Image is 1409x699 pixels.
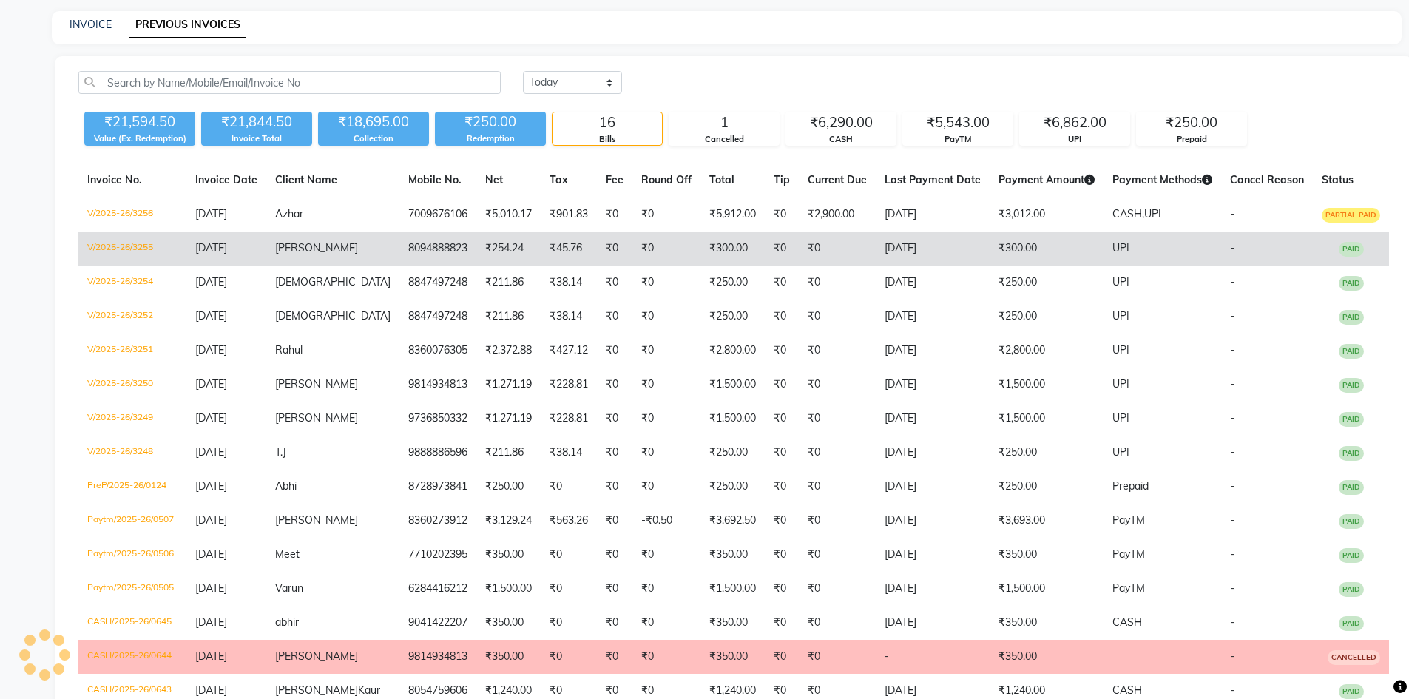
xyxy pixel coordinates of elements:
[632,232,700,266] td: ₹0
[70,18,112,31] a: INVOICE
[1112,241,1129,254] span: UPI
[318,132,429,145] div: Collection
[632,504,700,538] td: -₹0.50
[1020,112,1129,133] div: ₹6,862.00
[876,232,990,266] td: [DATE]
[765,334,799,368] td: ₹0
[399,572,476,606] td: 6284416212
[1339,276,1364,291] span: PAID
[541,504,597,538] td: ₹563.26
[786,112,896,133] div: ₹6,290.00
[195,207,227,220] span: [DATE]
[553,112,662,133] div: 16
[990,334,1104,368] td: ₹2,800.00
[541,436,597,470] td: ₹38.14
[1230,275,1234,288] span: -
[700,640,765,674] td: ₹350.00
[541,334,597,368] td: ₹427.12
[275,207,303,220] span: Azhar
[990,538,1104,572] td: ₹350.00
[78,538,186,572] td: Paytm/2025-26/0506
[597,197,632,232] td: ₹0
[541,300,597,334] td: ₹38.14
[597,334,632,368] td: ₹0
[876,368,990,402] td: [DATE]
[1230,581,1234,595] span: -
[195,275,227,288] span: [DATE]
[485,173,503,186] span: Net
[799,572,876,606] td: ₹0
[1112,479,1149,493] span: Prepaid
[799,402,876,436] td: ₹0
[700,606,765,640] td: ₹350.00
[709,173,734,186] span: Total
[275,173,337,186] span: Client Name
[275,513,358,527] span: [PERSON_NAME]
[78,572,186,606] td: Paytm/2025-26/0505
[669,112,779,133] div: 1
[990,640,1104,674] td: ₹350.00
[597,538,632,572] td: ₹0
[990,606,1104,640] td: ₹350.00
[597,368,632,402] td: ₹0
[435,112,546,132] div: ₹250.00
[1230,547,1234,561] span: -
[641,173,692,186] span: Round Off
[1339,514,1364,529] span: PAID
[476,436,541,470] td: ₹211.86
[1230,207,1234,220] span: -
[799,266,876,300] td: ₹0
[990,300,1104,334] td: ₹250.00
[358,683,380,697] span: Kaur
[275,479,297,493] span: Abhi
[1137,133,1246,146] div: Prepaid
[876,470,990,504] td: [DATE]
[195,411,227,425] span: [DATE]
[799,232,876,266] td: ₹0
[990,368,1104,402] td: ₹1,500.00
[195,479,227,493] span: [DATE]
[1230,377,1234,391] span: -
[476,504,541,538] td: ₹3,129.24
[399,436,476,470] td: 9888886596
[597,606,632,640] td: ₹0
[990,266,1104,300] td: ₹250.00
[597,300,632,334] td: ₹0
[632,197,700,232] td: ₹0
[78,300,186,334] td: V/2025-26/3252
[1230,411,1234,425] span: -
[700,402,765,436] td: ₹1,500.00
[195,615,227,629] span: [DATE]
[541,538,597,572] td: ₹0
[903,112,1013,133] div: ₹5,543.00
[476,572,541,606] td: ₹1,500.00
[1339,446,1364,461] span: PAID
[195,173,257,186] span: Invoice Date
[1339,582,1364,597] span: PAID
[195,581,227,595] span: [DATE]
[632,402,700,436] td: ₹0
[399,538,476,572] td: 7710202395
[1339,684,1364,699] span: PAID
[476,606,541,640] td: ₹350.00
[990,232,1104,266] td: ₹300.00
[990,572,1104,606] td: ₹1,500.00
[632,470,700,504] td: ₹0
[78,71,501,94] input: Search by Name/Mobile/Email/Invoice No
[1230,615,1234,629] span: -
[275,275,391,288] span: [DEMOGRAPHIC_DATA]
[765,266,799,300] td: ₹0
[541,572,597,606] td: ₹0
[876,334,990,368] td: [DATE]
[999,173,1095,186] span: Payment Amount
[1230,241,1234,254] span: -
[399,232,476,266] td: 8094888823
[399,334,476,368] td: 8360076305
[78,197,186,232] td: V/2025-26/3256
[765,402,799,436] td: ₹0
[541,402,597,436] td: ₹228.81
[990,402,1104,436] td: ₹1,500.00
[1112,377,1129,391] span: UPI
[1230,309,1234,323] span: -
[78,504,186,538] td: Paytm/2025-26/0507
